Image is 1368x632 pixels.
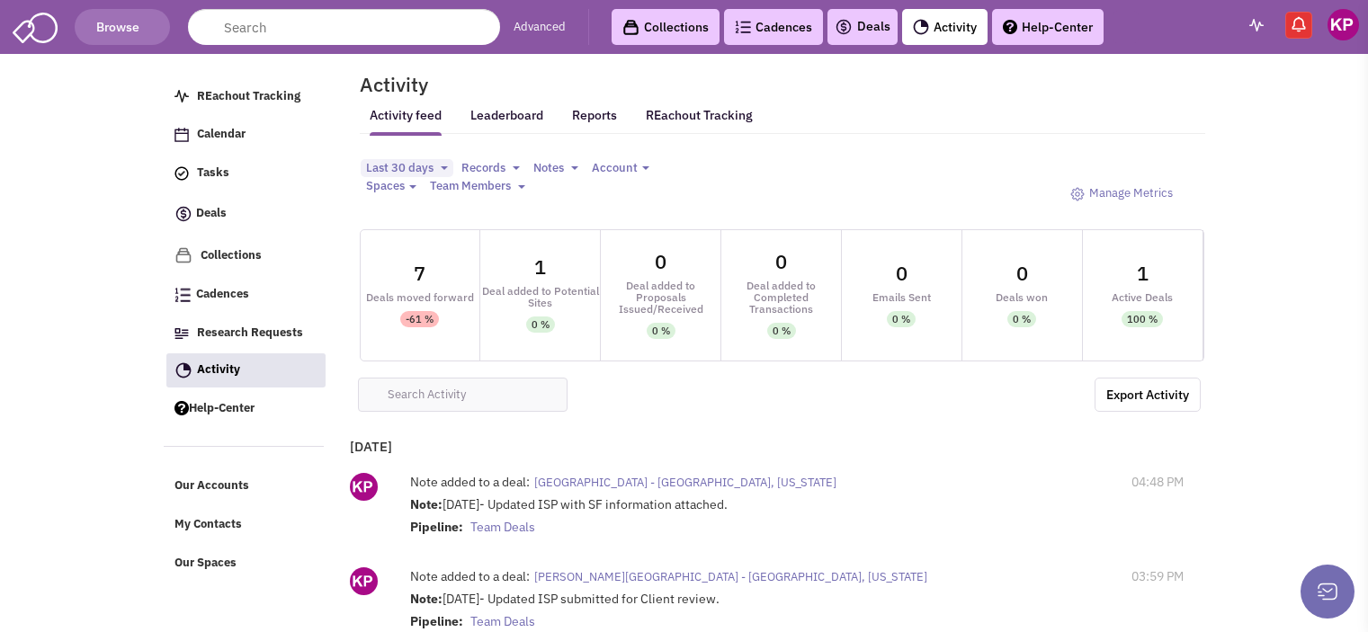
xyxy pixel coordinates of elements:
[721,280,841,315] div: Deal added to Completed Transactions
[410,496,443,512] strong: Note:
[842,291,961,303] div: Emails Sent
[572,107,617,135] a: Reports
[1083,291,1203,303] div: Active Deals
[13,9,58,43] img: SmartAdmin
[773,323,791,339] div: 0 %
[197,165,229,181] span: Tasks
[174,166,189,181] img: icon-tasks.png
[1137,263,1149,283] div: 1
[197,88,300,103] span: REachout Tracking
[165,469,325,503] a: Our Accounts
[514,19,566,36] a: Advanced
[410,519,463,535] strong: Pipeline:
[165,278,325,312] a: Cadences
[892,311,910,327] div: 0 %
[534,257,546,277] div: 1
[1328,9,1359,40] img: Keypoint Partners
[992,9,1104,45] a: Help-Center
[470,519,535,535] span: Team Deals
[175,362,192,378] img: Activity.png
[410,567,530,585] label: Note added to a deal:
[1131,567,1184,585] span: 03:59 PM
[724,9,823,45] a: Cadences
[165,392,325,426] a: Help-Center
[174,555,237,570] span: Our Spaces
[775,252,787,271] div: 0
[1061,177,1182,210] a: Manage Metrics
[470,107,543,136] a: Leaderboard
[165,156,325,191] a: Tasks
[361,291,480,303] div: Deals moved forward
[350,473,378,501] img: ny_GipEnDU-kinWYCc5EwQ.png
[835,16,890,38] a: Deals
[410,591,443,607] strong: Note:
[165,118,325,152] a: Calendar
[366,178,405,193] span: Spaces
[456,159,525,178] button: Records
[165,195,325,234] a: Deals
[165,238,325,273] a: Collections
[94,19,151,35] span: Browse
[913,19,929,35] img: Activity.png
[652,323,670,339] div: 0 %
[174,288,191,302] img: Cadences_logo.png
[410,613,463,629] strong: Pipeline:
[406,311,434,327] div: -61 %
[735,21,751,33] img: Cadences_logo.png
[410,473,530,491] label: Note added to a deal:
[528,159,584,178] button: Notes
[350,438,392,455] b: [DATE]
[586,159,655,178] button: Account
[592,160,638,175] span: Account
[358,378,568,412] input: Search Activity
[165,316,325,351] a: Research Requests
[366,160,434,175] span: Last 30 days
[201,247,262,263] span: Collections
[75,9,170,45] button: Browse
[533,160,564,175] span: Notes
[896,263,908,283] div: 0
[612,9,720,45] a: Collections
[166,353,326,387] a: Activity
[461,160,505,175] span: Records
[534,569,927,584] span: [PERSON_NAME][GEOGRAPHIC_DATA] - [GEOGRAPHIC_DATA], [US_STATE]
[410,495,1048,540] div: [DATE]- Updated ISP with SF information attached.
[361,177,422,196] button: Spaces
[646,96,753,134] a: REachout Tracking
[165,80,325,114] a: REachout Tracking
[197,127,246,142] span: Calendar
[165,508,325,542] a: My Contacts
[361,159,453,178] button: Last 30 days
[337,76,428,93] h2: Activity
[655,252,666,271] div: 0
[174,128,189,142] img: Calendar.png
[370,107,442,136] a: Activity feed
[1131,473,1184,491] span: 04:48 PM
[430,178,511,193] span: Team Members
[1016,263,1028,283] div: 0
[470,613,535,629] span: Team Deals
[174,517,242,532] span: My Contacts
[188,9,500,45] input: Search
[197,325,303,340] span: Research Requests
[480,285,600,308] div: Deal added to Potential Sites
[534,475,836,490] span: [GEOGRAPHIC_DATA] - [GEOGRAPHIC_DATA], [US_STATE]
[350,567,378,595] img: ny_GipEnDU-kinWYCc5EwQ.png
[1013,311,1031,327] div: 0 %
[1127,311,1158,327] div: 100 %
[835,16,853,38] img: icon-deals.svg
[174,246,192,264] img: icon-collection-lavender.png
[174,401,189,415] img: help.png
[902,9,988,45] a: Activity
[425,177,531,196] button: Team Members
[622,19,639,36] img: icon-collection-lavender-black.svg
[174,203,192,225] img: icon-deals.svg
[1003,20,1017,34] img: help.png
[174,328,189,339] img: Research.png
[1095,378,1201,412] a: Export the below as a .XLSX spreadsheet
[165,547,325,581] a: Our Spaces
[532,316,550,333] div: 0 %
[601,280,720,315] div: Deal added to Proposals Issued/Received
[1070,187,1085,201] img: octicon_gear-24.png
